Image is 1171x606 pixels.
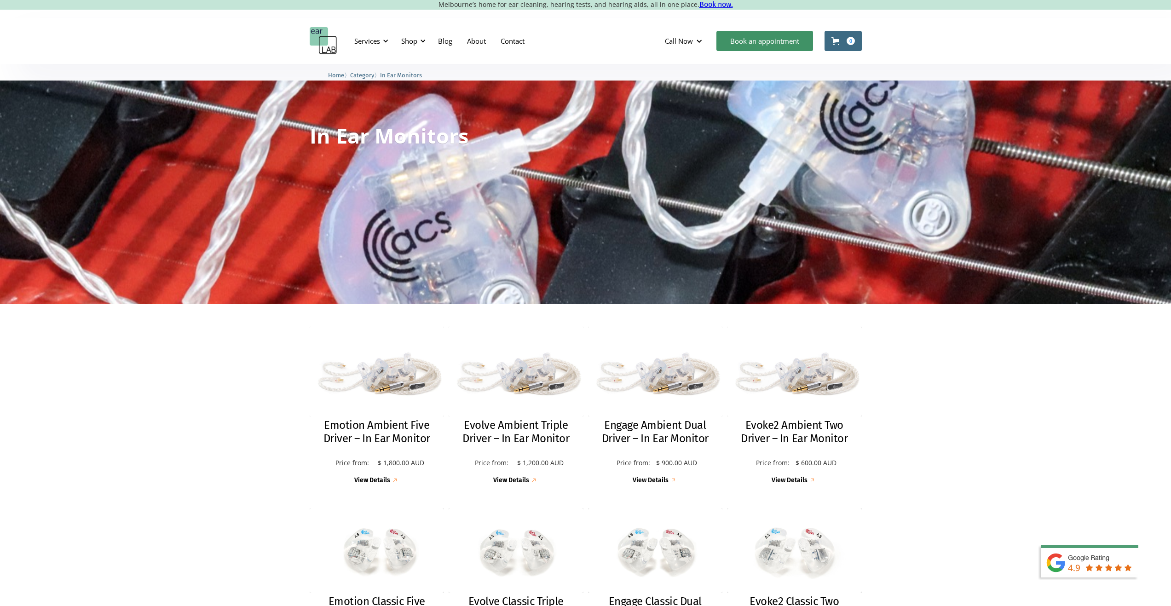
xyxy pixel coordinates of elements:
[796,459,836,467] p: $ 600.00 AUD
[310,327,444,416] img: Emotion Ambient Five Driver – In Ear Monitor
[727,327,862,416] img: Evoke2 Ambient Two Driver – In Ear Monitor
[658,27,712,55] div: Call Now
[517,459,564,467] p: $ 1,200.00 AUD
[310,508,444,593] img: Emotion Classic Five Driver – In Ear Monitor
[350,72,374,79] span: Category
[847,37,855,45] div: 0
[310,27,337,55] a: home
[825,31,862,51] a: Open cart
[310,125,468,146] h1: In Ear Monitors
[665,36,693,46] div: Call Now
[328,70,350,80] li: 〉
[449,508,583,593] img: Evolve Classic Triple Driver – In Ear Monitor
[736,419,853,445] h2: Evoke2 Ambient Two Driver – In Ear Monitor
[772,477,808,485] div: View Details
[727,508,862,593] img: Evoke2 Classic Two Driver Monitors – In Ear Monitor
[458,419,574,445] h2: Evolve Ambient Triple Driver – In Ear Monitor
[597,419,714,445] h2: Engage Ambient Dual Driver – In Ear Monitor
[588,327,723,485] a: Engage Ambient Dual Driver – In Ear MonitorEngage Ambient Dual Driver – In Ear MonitorPrice from:...
[716,31,813,51] a: Book an appointment
[613,459,654,467] p: Price from:
[354,477,390,485] div: View Details
[493,28,532,54] a: Contact
[588,508,723,593] img: Engage Classic Dual Driver – In Ear Monitor
[328,72,344,79] span: Home
[310,327,444,485] a: Emotion Ambient Five Driver – In Ear MonitorEmotion Ambient Five Driver – In Ear MonitorPrice fro...
[354,36,380,46] div: Services
[350,70,374,79] a: Category
[380,70,422,79] a: In Ear Monitors
[319,419,435,445] h2: Emotion Ambient Five Driver – In Ear Monitor
[378,459,424,467] p: $ 1,800.00 AUD
[401,36,417,46] div: Shop
[752,459,793,467] p: Price from:
[328,70,344,79] a: Home
[588,327,723,416] img: Engage Ambient Dual Driver – In Ear Monitor
[727,327,862,485] a: Evoke2 Ambient Two Driver – In Ear MonitorEvoke2 Ambient Two Driver – In Ear MonitorPrice from:$ ...
[431,28,460,54] a: Blog
[633,477,669,485] div: View Details
[468,459,515,467] p: Price from:
[349,27,391,55] div: Services
[396,27,428,55] div: Shop
[329,459,375,467] p: Price from:
[460,28,493,54] a: About
[380,72,422,79] span: In Ear Monitors
[350,70,380,80] li: 〉
[493,477,529,485] div: View Details
[656,459,697,467] p: $ 900.00 AUD
[449,327,583,416] img: Evolve Ambient Triple Driver – In Ear Monitor
[449,327,583,485] a: Evolve Ambient Triple Driver – In Ear MonitorEvolve Ambient Triple Driver – In Ear MonitorPrice f...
